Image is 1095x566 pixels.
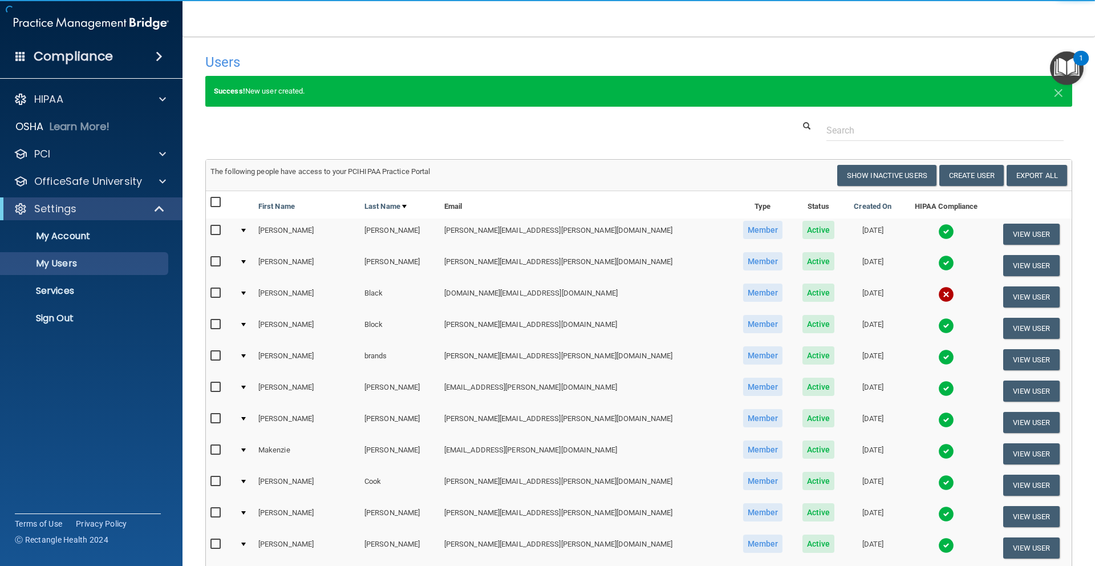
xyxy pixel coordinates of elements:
td: [PERSON_NAME] [254,313,360,344]
a: HIPAA [14,92,166,106]
img: PMB logo [14,12,169,35]
span: Active [802,284,835,302]
td: [PERSON_NAME] [360,501,440,532]
td: [PERSON_NAME] [254,344,360,375]
button: View User [1003,537,1060,559]
button: Close [1053,84,1064,98]
td: [PERSON_NAME] [254,281,360,313]
a: Terms of Use [15,518,62,529]
img: cross.ca9f0e7f.svg [938,286,954,302]
span: Active [802,472,835,490]
button: View User [1003,349,1060,370]
span: Active [802,535,835,553]
span: Member [743,315,783,333]
div: New user created. [205,76,1072,107]
p: HIPAA [34,92,63,106]
h4: Compliance [34,48,113,64]
p: PCI [34,147,50,161]
span: The following people have access to your PCIHIPAA Practice Portal [210,167,431,176]
p: Sign Out [7,313,163,324]
td: [PERSON_NAME] [360,532,440,564]
a: Settings [14,202,165,216]
td: [PERSON_NAME] [360,407,440,438]
p: OfficeSafe University [34,175,142,188]
span: Active [802,440,835,459]
td: [PERSON_NAME] [360,438,440,470]
p: My Users [7,258,163,269]
span: Member [743,409,783,427]
span: Active [802,221,835,239]
td: brands [360,344,440,375]
td: [PERSON_NAME][EMAIL_ADDRESS][PERSON_NAME][DOMAIN_NAME] [440,407,733,438]
span: Active [802,315,835,333]
td: [DATE] [844,438,902,470]
td: [DATE] [844,375,902,407]
td: [PERSON_NAME] [254,250,360,281]
span: Member [743,221,783,239]
button: View User [1003,286,1060,308]
span: Active [802,252,835,270]
span: Member [743,535,783,553]
img: tick.e7d51cea.svg [938,412,954,428]
td: [PERSON_NAME][EMAIL_ADDRESS][PERSON_NAME][DOMAIN_NAME] [440,470,733,501]
span: Ⓒ Rectangle Health 2024 [15,534,108,545]
button: View User [1003,443,1060,464]
td: [EMAIL_ADDRESS][PERSON_NAME][DOMAIN_NAME] [440,375,733,407]
img: tick.e7d51cea.svg [938,255,954,271]
span: Active [802,503,835,521]
button: View User [1003,381,1060,402]
td: [PERSON_NAME] [254,407,360,438]
td: [DOMAIN_NAME][EMAIL_ADDRESS][DOMAIN_NAME] [440,281,733,313]
button: View User [1003,255,1060,276]
td: [PERSON_NAME][EMAIL_ADDRESS][PERSON_NAME][DOMAIN_NAME] [440,250,733,281]
img: tick.e7d51cea.svg [938,475,954,491]
span: Member [743,378,783,396]
td: [DATE] [844,470,902,501]
img: tick.e7d51cea.svg [938,381,954,397]
p: Learn More! [50,120,110,134]
a: Last Name [364,200,407,213]
span: Active [802,409,835,427]
h4: Users [205,55,704,70]
td: [PERSON_NAME][EMAIL_ADDRESS][PERSON_NAME][DOMAIN_NAME] [440,219,733,250]
button: View User [1003,224,1060,245]
span: Member [743,440,783,459]
td: [PERSON_NAME] [360,250,440,281]
td: Cook [360,470,440,501]
img: tick.e7d51cea.svg [938,224,954,240]
button: Show Inactive Users [837,165,936,186]
th: Status [793,191,844,219]
td: [PERSON_NAME] [254,501,360,532]
a: OfficeSafe University [14,175,166,188]
button: Create User [939,165,1004,186]
p: Settings [34,202,76,216]
td: [PERSON_NAME] [360,219,440,250]
img: tick.e7d51cea.svg [938,349,954,365]
th: HIPAA Compliance [902,191,991,219]
td: [EMAIL_ADDRESS][PERSON_NAME][DOMAIN_NAME] [440,438,733,470]
strong: Success! [214,87,245,95]
span: Active [802,378,835,396]
img: tick.e7d51cea.svg [938,443,954,459]
td: [PERSON_NAME][EMAIL_ADDRESS][PERSON_NAME][DOMAIN_NAME] [440,344,733,375]
td: [DATE] [844,250,902,281]
td: [DATE] [844,344,902,375]
button: View User [1003,318,1060,339]
button: View User [1003,475,1060,496]
p: Services [7,285,163,297]
span: × [1053,80,1064,103]
th: Type [733,191,793,219]
td: [DATE] [844,219,902,250]
td: [PERSON_NAME][EMAIL_ADDRESS][DOMAIN_NAME] [440,313,733,344]
p: OSHA [15,120,44,134]
span: Member [743,472,783,490]
input: Search [826,120,1064,141]
a: PCI [14,147,166,161]
button: Open Resource Center, 1 new notification [1050,51,1084,85]
a: First Name [258,200,295,213]
td: [PERSON_NAME][EMAIL_ADDRESS][PERSON_NAME][DOMAIN_NAME] [440,501,733,532]
td: Black [360,281,440,313]
div: 1 [1079,58,1083,73]
a: Export All [1007,165,1067,186]
p: My Account [7,231,163,242]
